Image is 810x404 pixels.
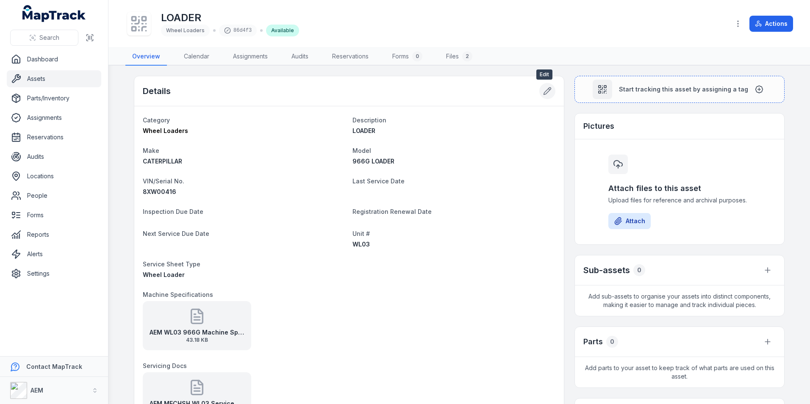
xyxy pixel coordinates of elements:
h1: LOADER [161,11,299,25]
div: 0 [412,51,422,61]
a: Alerts [7,246,101,263]
a: Parts/Inventory [7,90,101,107]
a: Reservations [7,129,101,146]
h2: Sub-assets [583,264,630,276]
a: Settings [7,265,101,282]
span: Registration Renewal Date [352,208,432,215]
a: Files2 [439,48,479,66]
a: Overview [125,48,167,66]
span: Inspection Due Date [143,208,203,215]
a: Reports [7,226,101,243]
div: 86d4f3 [219,25,257,36]
strong: AEM [31,387,43,394]
a: Dashboard [7,51,101,68]
a: Audits [285,48,315,66]
span: Last Service Date [352,177,405,185]
span: 8XW00416 [143,188,176,195]
span: Search [39,33,59,42]
span: 43.18 KB [150,337,244,343]
a: Locations [7,168,101,185]
a: Assets [7,70,101,87]
span: VIN/Serial No. [143,177,184,185]
strong: AEM WL03 966G Machine Specifications [150,328,244,337]
span: Wheel Loader [143,271,185,278]
h2: Details [143,85,171,97]
span: WL03 [352,241,370,248]
span: Next Service Due Date [143,230,209,237]
span: Machine Specifications [143,291,213,298]
span: Wheel Loaders [143,127,188,134]
a: Reservations [325,48,375,66]
span: Add sub-assets to organise your assets into distinct components, making it easier to manage and t... [575,285,784,316]
div: 0 [633,264,645,276]
h3: Attach files to this asset [608,183,751,194]
span: Start tracking this asset by assigning a tag [619,85,748,94]
button: Start tracking this asset by assigning a tag [574,76,785,103]
button: Search [10,30,78,46]
h3: Pictures [583,120,614,132]
span: Make [143,147,159,154]
a: MapTrack [22,5,86,22]
span: Category [143,116,170,124]
span: 966G LOADER [352,158,394,165]
a: Forms [7,207,101,224]
a: Forms0 [386,48,429,66]
a: Audits [7,148,101,165]
button: Actions [749,16,793,32]
a: Assignments [226,48,275,66]
span: Upload files for reference and archival purposes. [608,196,751,205]
span: Edit [536,69,552,80]
h3: Parts [583,336,603,348]
span: Servicing Docs [143,362,187,369]
span: Service Sheet Type [143,260,200,268]
span: Add parts to your asset to keep track of what parts are used on this asset. [575,357,784,387]
a: Calendar [177,48,216,66]
a: People [7,187,101,204]
div: Available [266,25,299,36]
span: Model [352,147,371,154]
div: 2 [462,51,472,61]
a: Assignments [7,109,101,126]
span: CATERPILLAR [143,158,182,165]
button: Attach [608,213,651,229]
div: 0 [606,336,618,348]
span: Unit # [352,230,370,237]
span: LOADER [352,127,375,134]
strong: Contact MapTrack [26,363,82,370]
span: Wheel Loaders [166,27,205,33]
span: Description [352,116,386,124]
